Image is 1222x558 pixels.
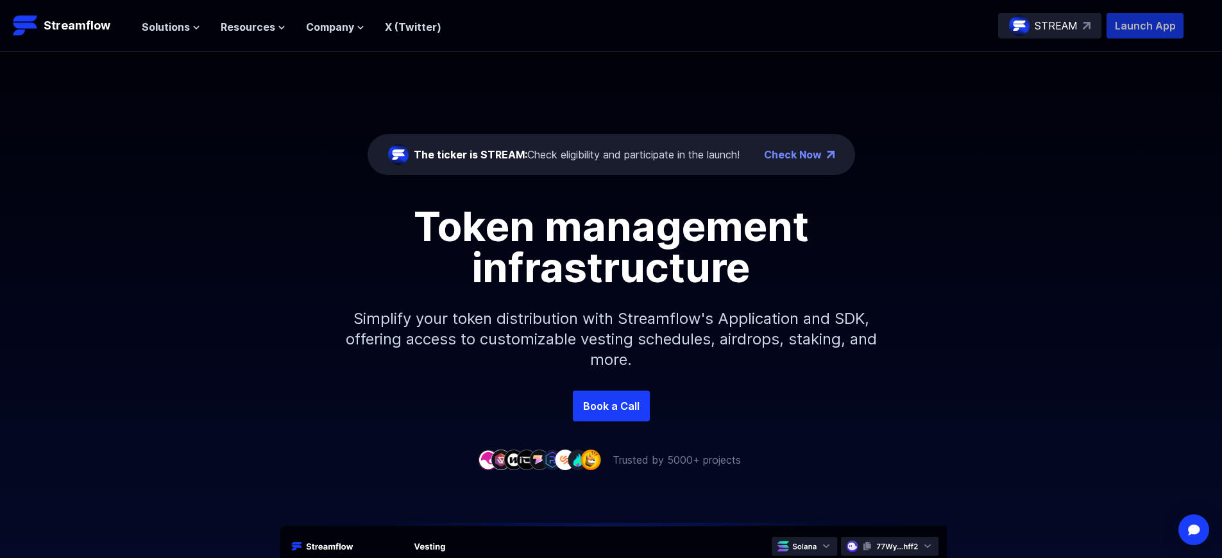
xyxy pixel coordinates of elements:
[335,288,887,391] p: Simplify your token distribution with Streamflow's Application and SDK, offering access to custom...
[1035,18,1078,33] p: STREAM
[491,450,511,469] img: company-2
[388,144,409,165] img: streamflow-logo-circle.png
[581,450,601,469] img: company-9
[1107,13,1184,38] button: Launch App
[529,450,550,469] img: company-5
[385,21,441,33] a: X (Twitter)
[1178,514,1209,545] div: Open Intercom Messenger
[998,13,1101,38] a: STREAM
[13,13,129,38] a: Streamflow
[573,391,650,421] a: Book a Call
[414,147,740,162] div: Check eligibility and participate in the launch!
[504,450,524,469] img: company-3
[1009,15,1030,36] img: streamflow-logo-circle.png
[414,148,527,161] span: The ticker is STREAM:
[306,19,354,35] span: Company
[542,450,563,469] img: company-6
[221,19,275,35] span: Resources
[1083,22,1090,30] img: top-right-arrow.svg
[478,450,498,469] img: company-1
[516,450,537,469] img: company-4
[13,13,38,38] img: Streamflow Logo
[827,151,835,158] img: top-right-arrow.png
[613,452,741,468] p: Trusted by 5000+ projects
[306,19,364,35] button: Company
[555,450,575,469] img: company-7
[44,17,110,35] p: Streamflow
[142,19,200,35] button: Solutions
[764,147,822,162] a: Check Now
[221,19,285,35] button: Resources
[323,206,900,288] h1: Token management infrastructure
[568,450,588,469] img: company-8
[142,19,190,35] span: Solutions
